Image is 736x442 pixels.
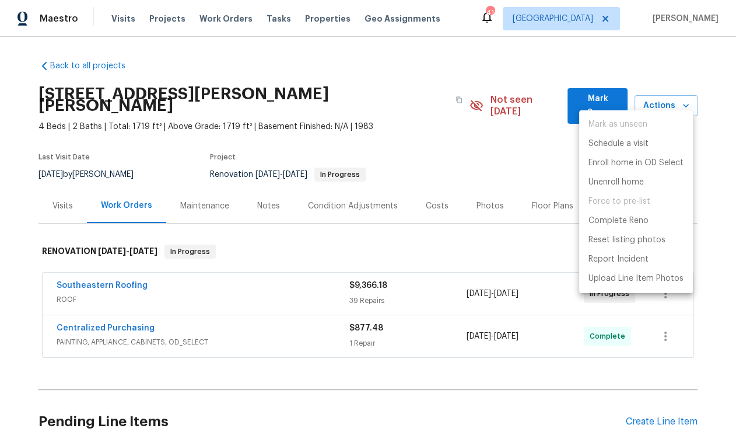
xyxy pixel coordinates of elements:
p: Report Incident [588,253,649,266]
p: Reset listing photos [588,234,665,246]
p: Enroll home in OD Select [588,157,684,169]
p: Schedule a visit [588,138,649,150]
p: Complete Reno [588,215,649,227]
span: Setup visit must be completed before moving home to pre-list [579,192,693,211]
p: Upload Line Item Photos [588,273,684,285]
p: Unenroll home [588,176,644,189]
